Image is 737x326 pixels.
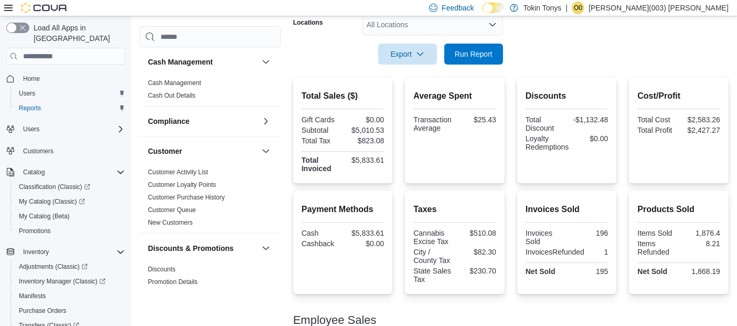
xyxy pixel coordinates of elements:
a: Classification (Classic) [10,180,129,194]
strong: Total Invoiced [302,156,332,173]
span: Adjustments (Classic) [15,260,125,273]
a: Inventory Manager (Classic) [10,274,129,289]
button: Customers [2,143,129,158]
span: My Catalog (Classic) [19,197,85,206]
span: Adjustments (Classic) [19,262,88,271]
button: Reports [10,101,129,115]
div: $2,427.27 [681,126,720,134]
a: Manifests [15,290,50,302]
div: Discounts & Promotions [140,263,281,305]
p: | [566,2,568,14]
span: Customer Purchase History [148,193,225,202]
div: 195 [569,267,608,276]
span: Customers [19,144,125,157]
a: Cash Management [148,79,201,87]
div: Cash [302,229,341,237]
button: Promotions [10,224,129,238]
a: Customers [19,145,58,157]
button: Cash Management [260,56,272,68]
h3: Compliance [148,116,189,127]
span: Inventory [19,246,125,258]
div: $5,833.61 [345,156,384,164]
button: Discounts & Promotions [148,243,258,254]
a: My Catalog (Beta) [15,210,74,223]
span: Customer Queue [148,206,196,214]
span: Users [15,87,125,100]
div: $5,010.53 [345,126,384,134]
span: Dark Mode [483,13,483,14]
div: Cannabis Excise Tax [413,229,453,246]
span: Manifests [15,290,125,302]
span: Users [19,123,125,135]
button: Manifests [10,289,129,303]
span: Promotions [15,225,125,237]
span: O0 [574,2,582,14]
span: Customer Loyalty Points [148,181,216,189]
button: Discounts & Promotions [260,242,272,255]
div: $0.00 [345,239,384,248]
span: Load All Apps in [GEOGRAPHIC_DATA] [29,23,125,44]
div: Invoices Sold [526,229,565,246]
img: Cova [21,3,68,13]
div: 1 [589,248,608,256]
span: Classification (Classic) [15,181,125,193]
span: My Catalog (Beta) [15,210,125,223]
span: Customer Activity List [148,168,208,176]
a: Adjustments (Classic) [15,260,92,273]
button: Catalog [19,166,49,178]
button: Catalog [2,165,129,180]
div: $25.43 [457,115,496,124]
a: Cash Out Details [148,92,196,99]
strong: Net Sold [637,267,667,276]
button: Users [19,123,44,135]
div: $230.70 [457,267,496,275]
div: Omar(003) Nunez [572,2,584,14]
div: Gift Cards [302,115,341,124]
button: Inventory [2,245,129,259]
div: $0.00 [345,115,384,124]
span: Users [23,125,39,133]
a: My Catalog (Classic) [15,195,89,208]
h2: Invoices Sold [526,203,608,216]
div: 1,868.19 [681,267,720,276]
a: Discounts [148,266,176,273]
span: Customers [23,147,54,155]
button: Purchase Orders [10,303,129,318]
h2: Discounts [526,90,608,102]
div: Loyalty Redemptions [526,134,569,151]
a: Reports [15,102,45,114]
button: Compliance [148,116,258,127]
div: City / County Tax [413,248,453,265]
span: Inventory [23,248,49,256]
span: Feedback [442,3,474,13]
span: Reports [15,102,125,114]
a: Users [15,87,39,100]
label: Locations [293,18,323,27]
h2: Cost/Profit [637,90,720,102]
div: Transaction Average [413,115,453,132]
span: Export [384,44,431,65]
a: Promotions [148,291,180,298]
div: Cashback [302,239,341,248]
button: Customer [148,146,258,156]
button: Users [10,86,129,101]
button: Home [2,71,129,86]
span: Promotion Details [148,278,198,286]
p: [PERSON_NAME](003) [PERSON_NAME] [589,2,729,14]
button: Export [378,44,437,65]
span: Promotions [19,227,51,235]
button: Customer [260,145,272,157]
span: Reports [19,104,41,112]
div: State Sales Tax [413,267,453,283]
a: Inventory Manager (Classic) [15,275,110,288]
span: New Customers [148,218,193,227]
div: $82.30 [457,248,496,256]
div: Subtotal [302,126,341,134]
a: My Catalog (Classic) [10,194,129,209]
span: Users [19,89,35,98]
h2: Products Sold [637,203,720,216]
button: Inventory [19,246,53,258]
span: Home [19,72,125,85]
div: Cash Management [140,77,281,106]
span: Catalog [23,168,45,176]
